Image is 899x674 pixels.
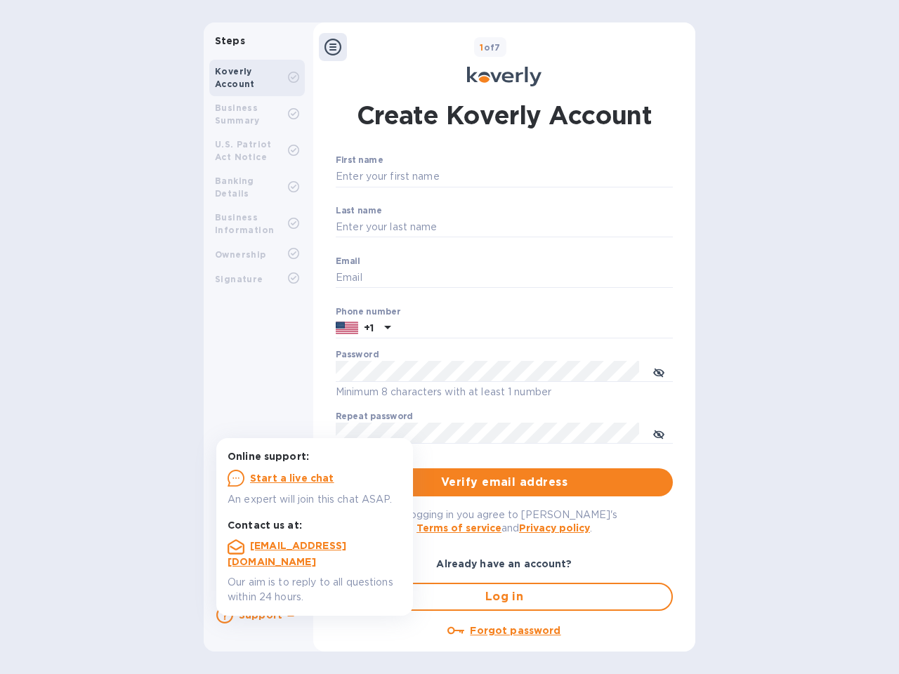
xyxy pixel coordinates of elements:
[392,509,617,534] span: By logging in you agree to [PERSON_NAME]'s and .
[228,520,302,531] b: Contact us at:
[645,357,673,385] button: toggle password visibility
[215,103,260,126] b: Business Summary
[215,66,255,89] b: Koverly Account
[215,212,274,235] b: Business Information
[347,474,662,491] span: Verify email address
[336,257,360,265] label: Email
[519,522,590,534] a: Privacy policy
[215,274,263,284] b: Signature
[336,267,673,289] input: Email
[228,451,309,462] b: Online support:
[336,308,400,316] label: Phone number
[336,583,673,611] button: Log in
[215,139,272,162] b: U.S. Patriot Act Notice
[357,98,652,133] h1: Create Koverly Account
[480,42,501,53] b: of 7
[336,468,673,496] button: Verify email address
[480,42,483,53] span: 1
[250,473,334,484] u: Start a live chat
[228,575,402,604] p: Our aim is to reply to all questions within 24 hours.
[336,206,382,215] label: Last name
[645,419,673,447] button: toggle password visibility
[228,492,402,507] p: An expert will join this chat ASAP.
[336,320,358,336] img: US
[336,166,673,187] input: Enter your first name
[215,176,254,199] b: Banking Details
[436,558,572,569] b: Already have an account?
[470,625,560,636] u: Forgot password
[336,351,379,359] label: Password
[416,522,501,534] a: Terms of service
[364,321,374,335] p: +1
[348,588,660,605] span: Log in
[215,249,266,260] b: Ownership
[336,384,673,400] p: Minimum 8 characters with at least 1 number
[228,540,346,567] a: [EMAIL_ADDRESS][DOMAIN_NAME]
[336,157,383,165] label: First name
[239,609,282,621] b: Support
[215,35,245,46] b: Steps
[336,413,413,421] label: Repeat password
[336,217,673,238] input: Enter your last name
